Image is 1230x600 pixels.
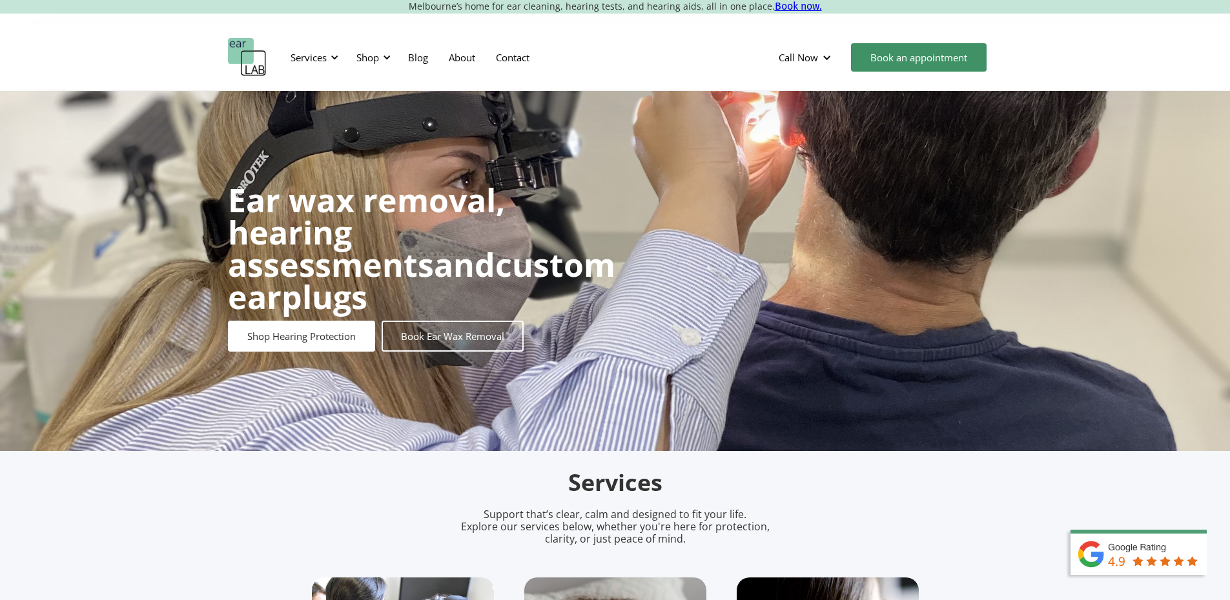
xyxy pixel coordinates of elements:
strong: Ear wax removal, hearing assessments [228,178,505,286]
p: Support that’s clear, calm and designed to fit your life. Explore our services below, whether you... [444,508,786,546]
a: Book an appointment [851,43,987,72]
div: Call Now [768,38,845,77]
h2: Services [312,468,919,498]
a: Blog [398,39,438,76]
div: Services [283,38,342,77]
a: Book Ear Wax Removal [382,321,524,352]
a: Contact [486,39,540,76]
a: About [438,39,486,76]
a: home [228,38,267,77]
div: Shop [349,38,395,77]
div: Shop [356,51,379,64]
strong: custom earplugs [228,243,615,319]
div: Call Now [779,51,818,64]
div: Services [291,51,327,64]
a: Shop Hearing Protection [228,321,375,352]
h1: and [228,184,615,313]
